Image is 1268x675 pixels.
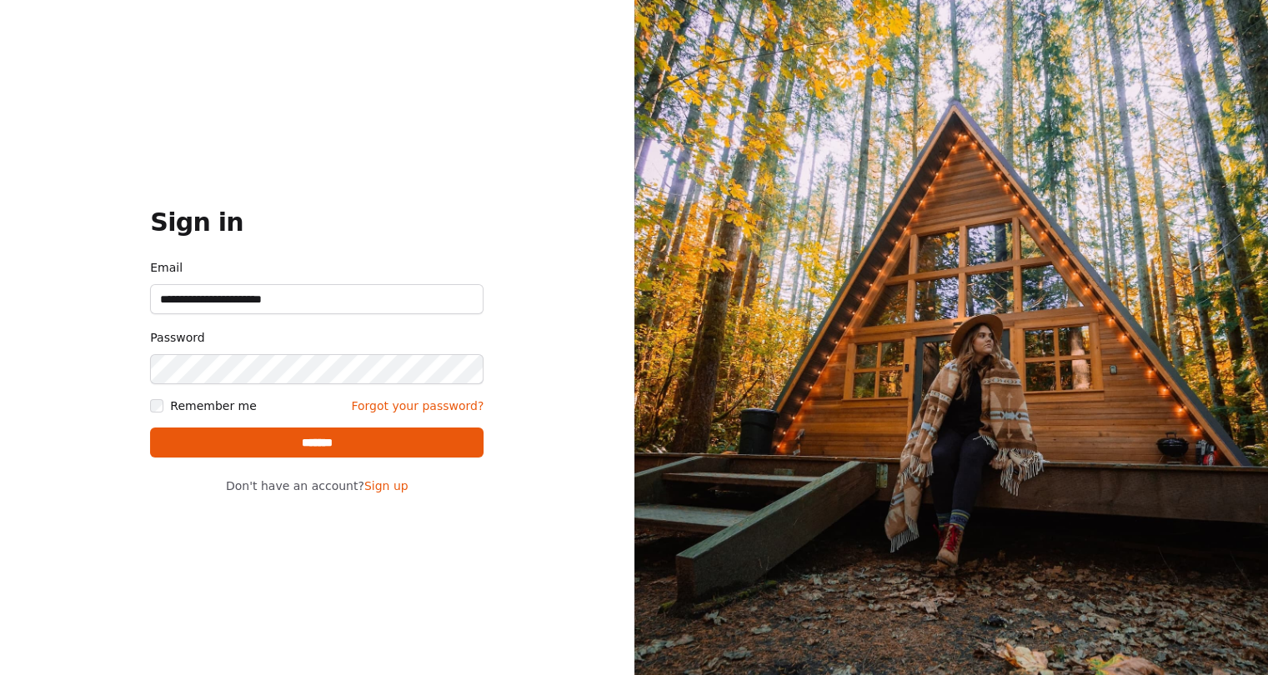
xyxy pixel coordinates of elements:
a: Forgot your password? [351,397,484,414]
label: Email [150,257,484,277]
label: Password [150,327,484,347]
a: Sign up [364,479,408,492]
h1: Sign in [150,207,484,237]
p: Don't have an account? [150,477,484,494]
label: Remember me [170,397,257,414]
